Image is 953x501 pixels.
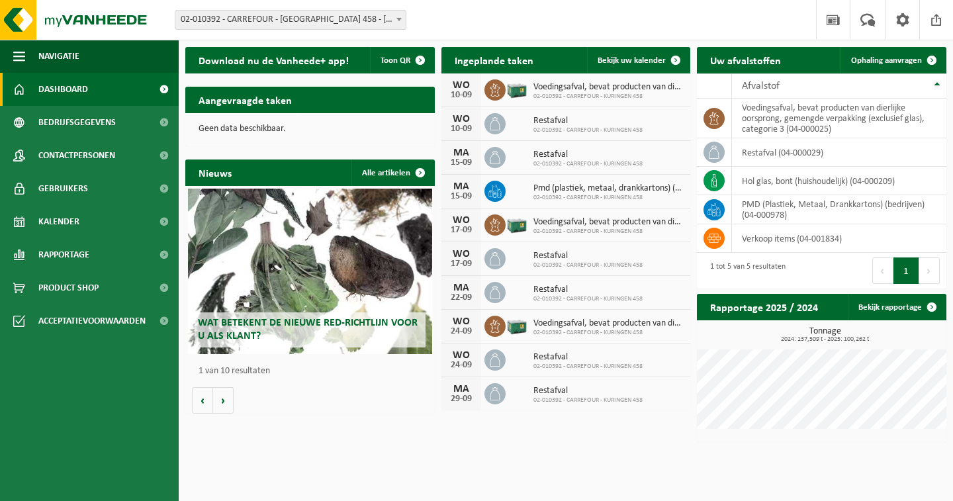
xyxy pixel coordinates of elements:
[370,47,433,73] button: Toon QR
[533,352,643,363] span: Restafval
[732,224,946,253] td: verkoop items (04-001834)
[851,56,922,65] span: Ophaling aanvragen
[38,205,79,238] span: Kalender
[448,91,475,100] div: 10-09
[448,361,475,370] div: 24-09
[533,217,684,228] span: Voedingsafval, bevat producten van dierlijke oorsprong, gemengde verpakking (exc...
[38,238,89,271] span: Rapportage
[448,316,475,327] div: WO
[697,294,831,320] h2: Rapportage 2025 / 2024
[175,11,406,29] span: 02-010392 - CARREFOUR - KURINGEN 458 - KURINGEN
[38,139,115,172] span: Contactpersonen
[703,336,946,343] span: 2024: 137,509 t - 2025: 100,262 t
[38,40,79,73] span: Navigatie
[38,106,116,139] span: Bedrijfsgegevens
[448,249,475,259] div: WO
[38,271,99,304] span: Product Shop
[448,293,475,302] div: 22-09
[872,257,893,284] button: Previous
[448,215,475,226] div: WO
[587,47,689,73] a: Bekijk uw kalender
[185,87,305,113] h2: Aangevraagde taken
[448,124,475,134] div: 10-09
[38,73,88,106] span: Dashboard
[448,192,475,201] div: 15-09
[448,384,475,394] div: MA
[185,47,362,73] h2: Download nu de Vanheede+ app!
[732,138,946,167] td: restafval (04-000029)
[533,318,684,329] span: Voedingsafval, bevat producten van dierlijke oorsprong, gemengde verpakking (exc...
[199,367,428,376] p: 1 van 10 resultaten
[598,56,666,65] span: Bekijk uw kalender
[533,386,643,396] span: Restafval
[732,167,946,195] td: hol glas, bont (huishoudelijk) (04-000209)
[533,228,684,236] span: 02-010392 - CARREFOUR - KURINGEN 458
[732,195,946,224] td: PMD (Plastiek, Metaal, Drankkartons) (bedrijven) (04-000978)
[533,194,684,202] span: 02-010392 - CARREFOUR - KURINGEN 458
[448,226,475,235] div: 17-09
[533,82,684,93] span: Voedingsafval, bevat producten van dierlijke oorsprong, gemengde verpakking (exc...
[919,257,940,284] button: Next
[199,124,422,134] p: Geen data beschikbaar.
[351,159,433,186] a: Alle artikelen
[697,47,794,73] h2: Uw afvalstoffen
[533,251,643,261] span: Restafval
[506,314,528,336] img: PB-LB-0680-HPE-GN-01
[732,99,946,138] td: voedingsafval, bevat producten van dierlijke oorsprong, gemengde verpakking (exclusief glas), cat...
[448,283,475,293] div: MA
[533,116,643,126] span: Restafval
[533,396,643,404] span: 02-010392 - CARREFOUR - KURINGEN 458
[533,295,643,303] span: 02-010392 - CARREFOUR - KURINGEN 458
[448,181,475,192] div: MA
[448,114,475,124] div: WO
[533,93,684,101] span: 02-010392 - CARREFOUR - KURINGEN 458
[533,126,643,134] span: 02-010392 - CARREFOUR - KURINGEN 458
[188,189,432,354] a: Wat betekent de nieuwe RED-richtlijn voor u als klant?
[38,304,146,338] span: Acceptatievoorwaarden
[448,350,475,361] div: WO
[448,158,475,167] div: 15-09
[448,80,475,91] div: WO
[213,387,234,414] button: Volgende
[840,47,945,73] a: Ophaling aanvragen
[506,77,528,100] img: PB-LB-0680-HPE-GN-01
[533,183,684,194] span: Pmd (plastiek, metaal, drankkartons) (bedrijven)
[506,212,528,235] img: PB-LB-0680-HPE-GN-01
[38,172,88,205] span: Gebruikers
[448,259,475,269] div: 17-09
[533,363,643,371] span: 02-010392 - CARREFOUR - KURINGEN 458
[848,294,945,320] a: Bekijk rapportage
[448,327,475,336] div: 24-09
[381,56,410,65] span: Toon QR
[703,327,946,343] h3: Tonnage
[175,10,406,30] span: 02-010392 - CARREFOUR - KURINGEN 458 - KURINGEN
[198,318,418,341] span: Wat betekent de nieuwe RED-richtlijn voor u als klant?
[192,387,213,414] button: Vorige
[893,257,919,284] button: 1
[185,159,245,185] h2: Nieuws
[448,148,475,158] div: MA
[533,329,684,337] span: 02-010392 - CARREFOUR - KURINGEN 458
[703,256,786,285] div: 1 tot 5 van 5 resultaten
[742,81,780,91] span: Afvalstof
[533,261,643,269] span: 02-010392 - CARREFOUR - KURINGEN 458
[441,47,547,73] h2: Ingeplande taken
[533,160,643,168] span: 02-010392 - CARREFOUR - KURINGEN 458
[533,150,643,160] span: Restafval
[448,394,475,404] div: 29-09
[533,285,643,295] span: Restafval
